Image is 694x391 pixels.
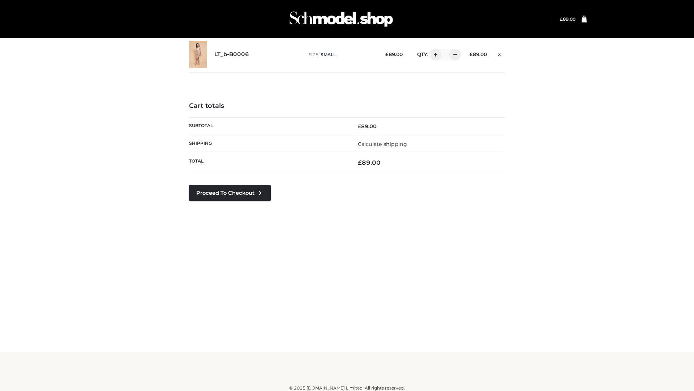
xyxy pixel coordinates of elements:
bdi: 89.00 [358,159,381,166]
a: Proceed to Checkout [189,185,271,201]
th: Total [189,153,347,172]
th: Shipping [189,135,347,153]
span: SMALL [321,52,336,57]
a: Remove this item [494,49,505,58]
span: £ [385,51,389,57]
bdi: 89.00 [358,123,377,130]
bdi: 89.00 [385,51,403,57]
span: £ [560,16,563,22]
span: £ [358,123,361,130]
bdi: 89.00 [470,51,487,57]
a: Calculate shipping [358,141,407,147]
h4: Cart totals [189,102,505,110]
span: £ [470,51,473,57]
img: Schmodel Admin 964 [287,5,395,33]
p: size : [309,51,374,58]
div: QTY: [410,49,458,60]
span: £ [358,159,362,166]
a: £89.00 [560,16,575,22]
a: LT_b-B0006 [214,51,249,58]
bdi: 89.00 [560,16,575,22]
th: Subtotal [189,117,347,135]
